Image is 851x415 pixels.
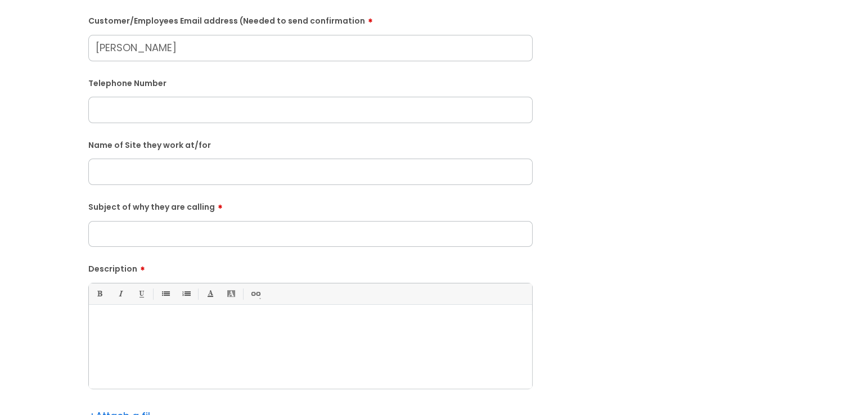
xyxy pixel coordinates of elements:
a: Back Color [224,287,238,301]
a: Link [248,287,262,301]
a: Font Color [203,287,217,301]
label: Name of Site they work at/for [88,138,533,150]
a: Italic (Ctrl-I) [113,287,127,301]
a: • Unordered List (Ctrl-Shift-7) [158,287,172,301]
input: Email [88,35,533,61]
label: Description [88,260,533,274]
label: Customer/Employees Email address (Needed to send confirmation [88,12,533,26]
a: Underline(Ctrl-U) [134,287,148,301]
a: 1. Ordered List (Ctrl-Shift-8) [179,287,193,301]
label: Telephone Number [88,76,533,88]
a: Bold (Ctrl-B) [92,287,106,301]
label: Subject of why they are calling [88,199,533,212]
